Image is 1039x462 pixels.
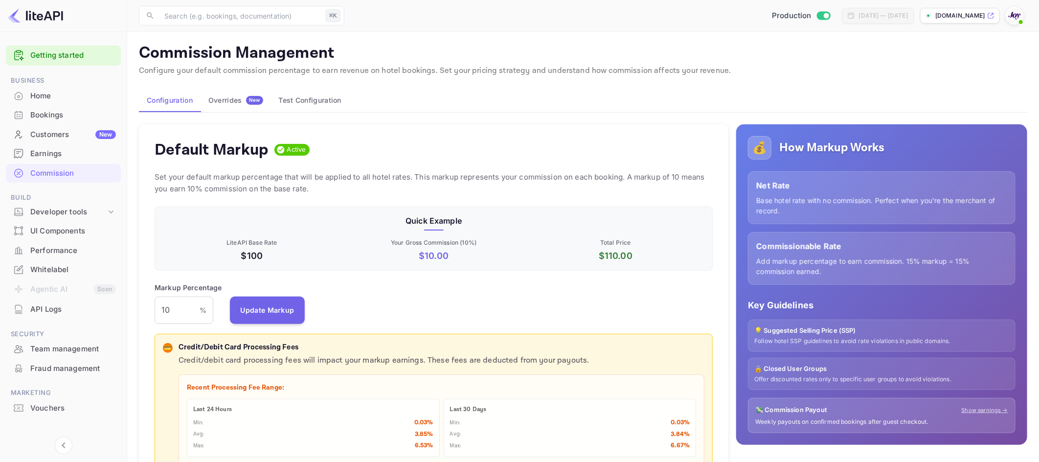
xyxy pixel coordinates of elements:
div: Home [6,87,121,106]
p: Weekly payouts on confirmed bookings after guest checkout. [755,418,1008,426]
p: 💡 Suggested Selling Price (SSP) [754,326,1009,336]
div: Performance [6,241,121,260]
p: $ 10.00 [345,249,523,262]
a: Bookings [6,106,121,124]
p: Commission Management [139,44,1027,63]
span: Business [6,75,121,86]
div: UI Components [30,226,116,237]
div: Whitelabel [6,260,121,279]
span: Production [772,10,812,22]
p: Credit/debit card processing fees will impact your markup earnings. These fees are deducted from ... [179,355,704,367]
div: Developer tools [6,204,121,221]
p: Key Guidelines [748,299,1016,312]
a: API Logs [6,300,121,318]
input: Search (e.g. bookings, documentation) [158,6,322,25]
p: 0.03 % [671,418,690,428]
p: Commissionable Rate [756,240,1007,252]
p: Total Price [527,238,705,247]
p: $ 110.00 [527,249,705,262]
p: $100 [163,249,341,262]
p: Base hotel rate with no commission. Perfect when you're the merchant of record. [756,195,1007,216]
div: Vouchers [6,399,121,418]
button: Configuration [139,89,201,112]
span: New [246,97,263,103]
a: Fraud management [6,359,121,377]
div: Bookings [30,110,116,121]
div: API Logs [6,300,121,319]
p: % [200,305,206,315]
div: Overrides [208,96,263,105]
p: Your Gross Commission ( 10 %) [345,238,523,247]
p: Last 30 Days [450,405,690,414]
button: Test Configuration [271,89,349,112]
p: Offer discounted rates only to specific user groups to avoid violations. [754,375,1009,384]
div: Bookings [6,106,121,125]
p: Net Rate [756,180,1007,191]
div: Fraud management [30,363,116,374]
p: Avg: [450,430,462,439]
p: 💸 Commission Payout [755,405,827,415]
div: Commission [30,168,116,179]
p: 6.53 % [415,441,433,451]
p: Follow hotel SSP guidelines to avoid rate violations in public domains. [754,337,1009,346]
p: 6.67 % [671,441,690,451]
a: Earnings [6,144,121,162]
div: Home [30,91,116,102]
p: Credit/Debit Card Processing Fees [179,342,704,353]
p: Add markup percentage to earn commission. 15% markup = 15% commission earned. [756,256,1007,277]
p: Last 24 Hours [193,405,433,414]
p: Markup Percentage [155,282,222,293]
div: ⌘K [326,9,340,22]
div: Switch to Sandbox mode [768,10,834,22]
div: CustomersNew [6,125,121,144]
div: Vouchers [30,403,116,414]
p: Set your default markup percentage that will be applied to all hotel rates. This markup represent... [155,171,713,195]
p: Min: [450,419,461,427]
p: 🔒 Closed User Groups [754,364,1009,374]
div: Team management [30,344,116,355]
a: Home [6,87,121,105]
a: CustomersNew [6,125,121,143]
div: Earnings [6,144,121,163]
div: UI Components [6,222,121,241]
p: 💳 [164,344,171,352]
input: 0 [155,297,200,324]
div: Team management [6,340,121,359]
button: Collapse navigation [55,437,72,454]
p: Max: [450,442,462,450]
p: Recent Processing Fee Range: [187,383,696,393]
div: Getting started [6,46,121,66]
div: Developer tools [30,207,106,218]
div: Earnings [30,148,116,160]
div: New [95,130,116,139]
span: Security [6,329,121,340]
a: UI Components [6,222,121,240]
p: Avg: [193,430,205,439]
p: LiteAPI Base Rate [163,238,341,247]
div: Commission [6,164,121,183]
a: Getting started [30,50,116,61]
p: Min: [193,419,204,427]
button: Update Markup [230,297,305,324]
a: Vouchers [6,399,121,417]
p: 0.03 % [414,418,433,428]
div: Fraud management [6,359,121,378]
a: Show earnings → [962,406,1008,415]
div: [DATE] — [DATE] [859,11,908,20]
a: Team management [6,340,121,358]
p: Max: [193,442,205,450]
span: Marketing [6,388,121,398]
div: Whitelabel [30,264,116,276]
a: Performance [6,241,121,259]
h5: How Markup Works [779,140,884,156]
p: Quick Example [163,215,704,227]
div: API Logs [30,304,116,315]
p: 3.84 % [671,430,690,439]
img: LiteAPI logo [8,8,63,23]
span: Build [6,192,121,203]
span: Active [283,145,310,155]
div: Performance [30,245,116,256]
a: Commission [6,164,121,182]
a: Whitelabel [6,260,121,278]
div: Customers [30,129,116,140]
